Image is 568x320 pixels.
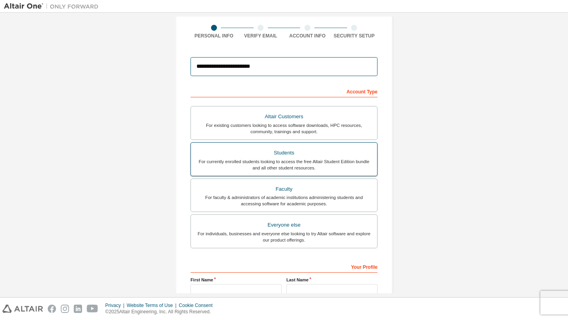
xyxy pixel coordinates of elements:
[196,147,372,158] div: Students
[196,184,372,195] div: Faculty
[237,33,284,39] div: Verify Email
[87,305,98,313] img: youtube.svg
[196,194,372,207] div: For faculty & administrators of academic institutions administering students and accessing softwa...
[191,33,237,39] div: Personal Info
[4,2,103,10] img: Altair One
[196,231,372,243] div: For individuals, businesses and everyone else looking to try Altair software and explore our prod...
[179,302,217,309] div: Cookie Consent
[105,309,217,315] p: © 2025 Altair Engineering, Inc. All Rights Reserved.
[74,305,82,313] img: linkedin.svg
[61,305,69,313] img: instagram.svg
[191,260,377,273] div: Your Profile
[196,122,372,135] div: For existing customers looking to access software downloads, HPC resources, community, trainings ...
[105,302,127,309] div: Privacy
[191,277,282,283] label: First Name
[286,277,377,283] label: Last Name
[48,305,56,313] img: facebook.svg
[284,33,331,39] div: Account Info
[191,85,377,97] div: Account Type
[196,111,372,122] div: Altair Customers
[2,305,43,313] img: altair_logo.svg
[196,220,372,231] div: Everyone else
[196,158,372,171] div: For currently enrolled students looking to access the free Altair Student Edition bundle and all ...
[331,33,378,39] div: Security Setup
[127,302,179,309] div: Website Terms of Use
